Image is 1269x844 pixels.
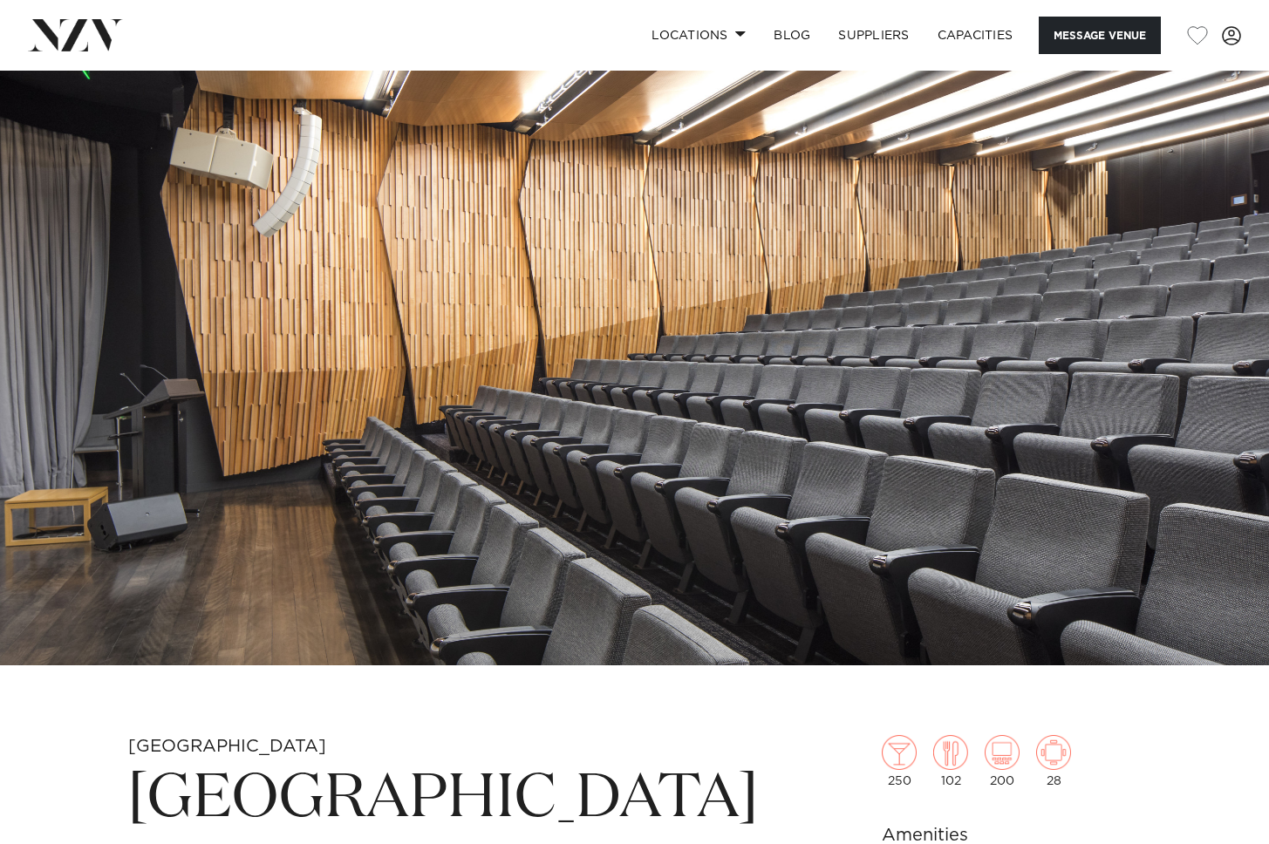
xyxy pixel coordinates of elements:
img: dining.png [933,735,968,770]
div: 200 [985,735,1020,787]
a: SUPPLIERS [824,17,923,54]
a: Locations [638,17,760,54]
img: meeting.png [1036,735,1071,770]
img: theatre.png [985,735,1020,770]
img: nzv-logo.png [28,19,123,51]
img: cocktail.png [882,735,917,770]
small: [GEOGRAPHIC_DATA] [128,738,326,755]
a: BLOG [760,17,824,54]
button: Message Venue [1039,17,1161,54]
div: 102 [933,735,968,787]
div: 28 [1036,735,1071,787]
div: 250 [882,735,917,787]
a: Capacities [924,17,1027,54]
h1: [GEOGRAPHIC_DATA] [128,759,758,840]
